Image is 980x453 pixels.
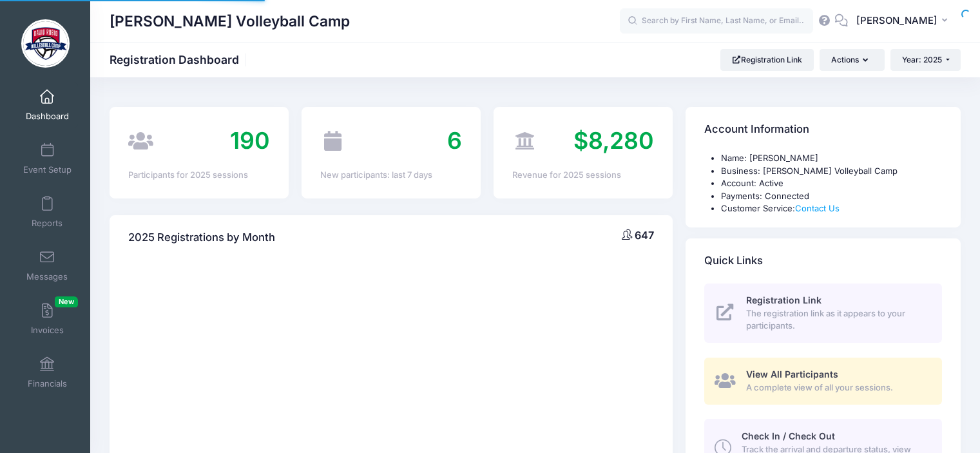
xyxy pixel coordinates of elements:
a: Financials [17,350,78,395]
div: New participants: last 7 days [320,169,462,182]
span: Year: 2025 [902,55,942,64]
li: Name: [PERSON_NAME] [721,152,942,165]
span: Messages [26,271,68,282]
span: Registration Link [746,294,821,305]
div: Participants for 2025 sessions [128,169,270,182]
span: Financials [28,378,67,389]
span: Invoices [31,325,64,336]
a: Event Setup [17,136,78,181]
input: Search by First Name, Last Name, or Email... [620,8,813,34]
a: Dashboard [17,82,78,128]
span: $8,280 [573,126,654,155]
li: Customer Service: [721,202,942,215]
span: 6 [447,126,462,155]
span: [PERSON_NAME] [856,14,937,28]
span: View All Participants [746,369,838,380]
a: Registration Link [720,49,814,71]
span: Check In / Check Out [742,430,835,441]
img: David Rubio Volleyball Camp [21,19,70,68]
a: Messages [17,243,78,288]
a: InvoicesNew [17,296,78,342]
a: Registration Link The registration link as it appears to your participants. [704,284,942,343]
span: Reports [32,218,62,229]
span: New [55,296,78,307]
a: View All Participants A complete view of all your sessions. [704,358,942,405]
span: 190 [230,126,270,155]
a: Reports [17,189,78,235]
h4: 2025 Registrations by Month [128,219,275,256]
span: Event Setup [23,164,72,175]
span: The registration link as it appears to your participants. [746,307,927,333]
button: [PERSON_NAME] [848,6,961,36]
button: Year: 2025 [890,49,961,71]
h4: Account Information [704,111,809,148]
span: 647 [635,229,654,242]
button: Actions [820,49,884,71]
li: Account: Active [721,177,942,190]
span: A complete view of all your sessions. [746,381,927,394]
h4: Quick Links [704,242,763,279]
a: Contact Us [795,203,840,213]
h1: Registration Dashboard [110,53,250,66]
span: Dashboard [26,111,69,122]
li: Payments: Connected [721,190,942,203]
div: Revenue for 2025 sessions [512,169,654,182]
li: Business: [PERSON_NAME] Volleyball Camp [721,165,942,178]
h1: [PERSON_NAME] Volleyball Camp [110,6,350,36]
